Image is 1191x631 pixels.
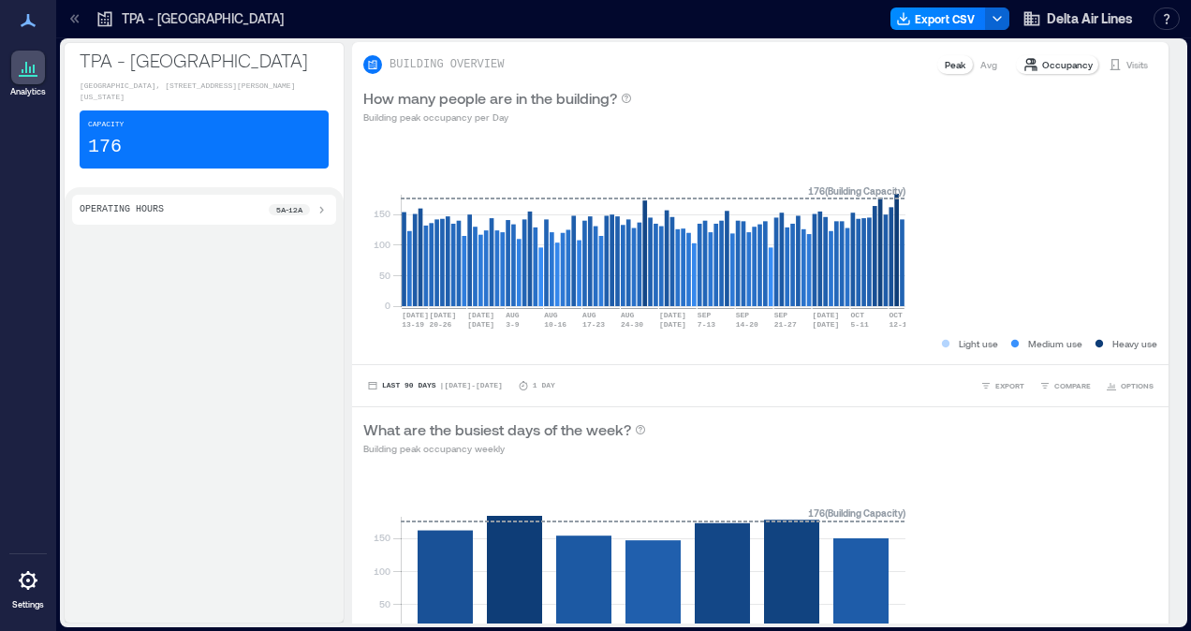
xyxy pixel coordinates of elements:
text: [DATE] [467,311,494,319]
text: [DATE] [659,311,686,319]
text: [DATE] [813,311,840,319]
text: AUG [621,311,635,319]
p: How many people are in the building? [363,87,617,110]
tspan: 100 [374,239,390,250]
p: BUILDING OVERVIEW [390,57,504,72]
text: 21-27 [774,320,797,329]
text: 10-16 [544,320,566,329]
p: 1 Day [533,380,555,391]
button: OPTIONS [1102,376,1157,395]
text: SEP [698,311,712,319]
text: 12-18 [889,320,911,329]
p: Building peak occupancy weekly [363,441,646,456]
text: 7-13 [698,320,715,329]
text: 14-20 [736,320,758,329]
text: SEP [774,311,788,319]
p: TPA - [GEOGRAPHIC_DATA] [122,9,284,28]
p: Operating Hours [80,202,164,217]
text: [DATE] [429,311,456,319]
tspan: 50 [379,598,390,609]
tspan: 150 [374,532,390,543]
p: Capacity [88,119,124,130]
p: Peak [945,57,965,72]
text: AUG [506,311,520,319]
p: [GEOGRAPHIC_DATA], [STREET_ADDRESS][PERSON_NAME][US_STATE] [80,81,329,103]
a: Settings [6,558,51,616]
button: Last 90 Days |[DATE]-[DATE] [363,376,507,395]
button: Export CSV [890,7,986,30]
span: Delta Air Lines [1047,9,1133,28]
p: 5a - 12a [276,204,302,215]
button: Delta Air Lines [1017,4,1139,34]
p: Heavy use [1112,336,1157,351]
p: 176 [88,134,122,160]
p: Visits [1126,57,1148,72]
button: COMPARE [1036,376,1095,395]
tspan: 50 [379,270,390,281]
text: [DATE] [467,320,494,329]
tspan: 100 [374,565,390,577]
p: What are the busiest days of the week? [363,418,631,441]
p: Medium use [1028,336,1082,351]
tspan: 0 [385,300,390,311]
p: Light use [959,336,998,351]
span: COMPARE [1054,380,1091,391]
text: OCT [889,311,903,319]
p: Occupancy [1042,57,1093,72]
text: AUG [582,311,596,319]
p: Avg [980,57,997,72]
p: Settings [12,599,44,610]
p: Analytics [10,86,46,97]
text: 5-11 [851,320,869,329]
text: 20-26 [429,320,451,329]
p: Building peak occupancy per Day [363,110,632,125]
tspan: 150 [374,208,390,219]
text: 13-19 [402,320,424,329]
p: TPA - [GEOGRAPHIC_DATA] [80,47,329,73]
text: 17-23 [582,320,605,329]
text: [DATE] [813,320,840,329]
span: OPTIONS [1121,380,1154,391]
span: EXPORT [995,380,1024,391]
text: OCT [851,311,865,319]
text: 3-9 [506,320,520,329]
text: 24-30 [621,320,643,329]
button: EXPORT [977,376,1028,395]
text: SEP [736,311,750,319]
text: [DATE] [402,311,429,319]
a: Analytics [5,45,51,103]
text: [DATE] [659,320,686,329]
text: AUG [544,311,558,319]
